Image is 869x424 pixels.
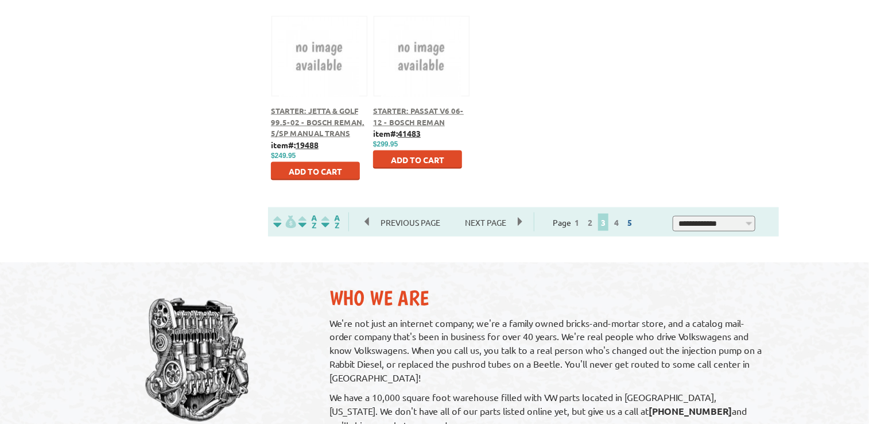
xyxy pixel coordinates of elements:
a: Previous Page [365,217,453,228]
span: 3 [598,214,608,231]
img: Sort by Sales Rank [319,215,342,229]
span: Next Page [453,214,518,231]
b: item#: [373,128,421,138]
h2: Who We Are [329,286,767,310]
span: $299.95 [373,140,398,148]
p: We're not just an internet company; we're a family owned bricks-and-mortar store, and a catalog m... [329,316,767,385]
a: 5 [624,217,635,228]
img: filterpricelow.svg [273,215,296,229]
button: Add to Cart [271,162,360,180]
u: 19488 [296,140,319,150]
a: Starter: Jetta & Golf 99.5-02 - Bosch Reman, 5/sp Manual Trans [271,106,364,138]
button: Add to Cart [373,151,462,169]
a: 1 [572,217,582,228]
a: 4 [611,217,622,228]
strong: [PHONE_NUMBER] [649,406,732,418]
img: Sort by Headline [296,215,319,229]
a: Starter: Passat V6 06-12 - Bosch Reman [373,106,464,127]
u: 41483 [398,128,421,138]
span: Previous Page [369,214,452,231]
span: $249.95 [271,152,296,160]
a: Next Page [453,217,518,228]
span: Add to Cart [391,155,444,165]
div: Page [534,213,654,232]
span: Add to Cart [289,166,342,176]
a: 2 [585,217,595,228]
b: item#: [271,140,319,150]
